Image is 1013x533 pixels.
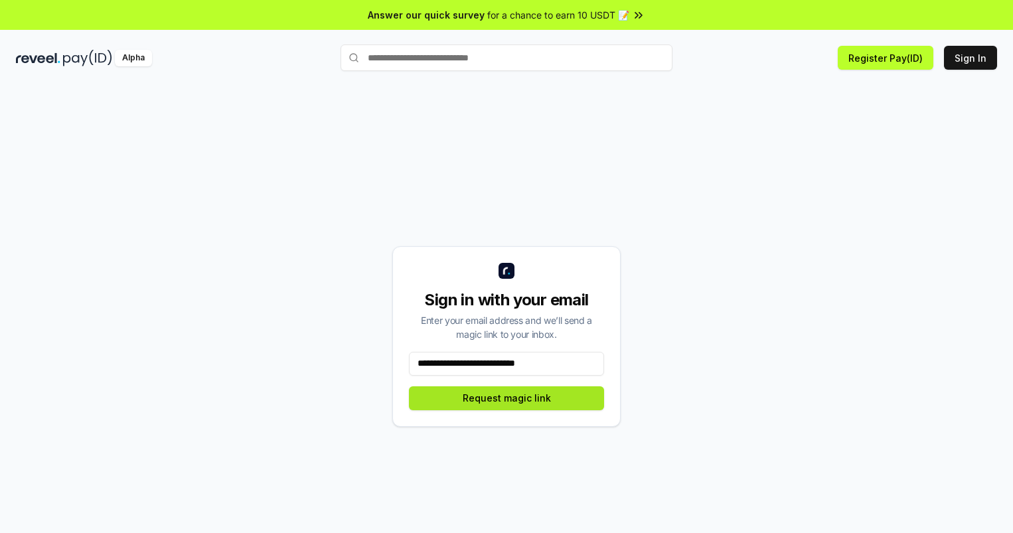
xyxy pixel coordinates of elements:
div: Enter your email address and we’ll send a magic link to your inbox. [409,313,604,341]
img: logo_small [499,263,514,279]
button: Register Pay(ID) [838,46,933,70]
img: pay_id [63,50,112,66]
span: for a chance to earn 10 USDT 📝 [487,8,629,22]
button: Sign In [944,46,997,70]
img: reveel_dark [16,50,60,66]
span: Answer our quick survey [368,8,485,22]
button: Request magic link [409,386,604,410]
div: Alpha [115,50,152,66]
div: Sign in with your email [409,289,604,311]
